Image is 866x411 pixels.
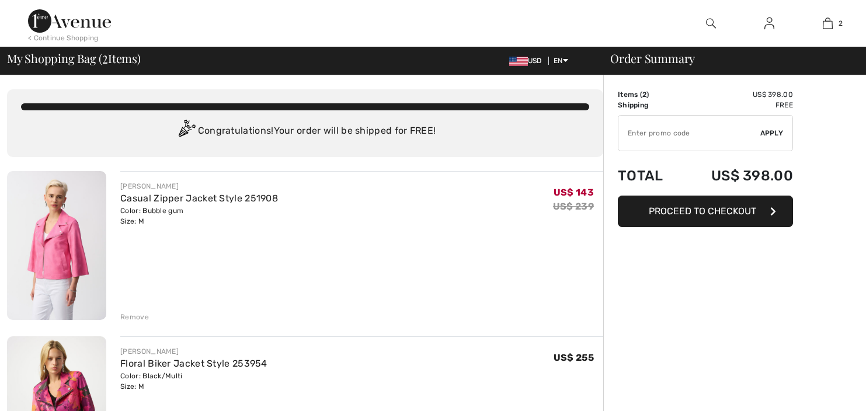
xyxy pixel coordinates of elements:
[823,16,833,30] img: My Bag
[618,196,793,227] button: Proceed to Checkout
[706,16,716,30] img: search the website
[839,18,843,29] span: 2
[120,371,267,392] div: Color: Black/Multi Size: M
[554,352,594,363] span: US$ 255
[120,358,267,369] a: Floral Biker Jacket Style 253954
[553,201,594,212] s: US$ 239
[28,33,99,43] div: < Continue Shopping
[649,206,756,217] span: Proceed to Checkout
[618,89,680,100] td: Items ( )
[755,16,784,31] a: Sign In
[618,100,680,110] td: Shipping
[618,156,680,196] td: Total
[175,120,198,143] img: Congratulation2.svg
[509,57,528,66] img: US Dollar
[120,181,278,191] div: [PERSON_NAME]
[120,193,278,204] a: Casual Zipper Jacket Style 251908
[7,53,141,64] span: My Shopping Bag ( Items)
[764,16,774,30] img: My Info
[680,100,793,110] td: Free
[7,171,106,320] img: Casual Zipper Jacket Style 251908
[596,53,859,64] div: Order Summary
[554,57,568,65] span: EN
[680,156,793,196] td: US$ 398.00
[760,128,784,138] span: Apply
[618,116,760,151] input: Promo code
[120,346,267,357] div: [PERSON_NAME]
[28,9,111,33] img: 1ère Avenue
[642,90,646,99] span: 2
[680,89,793,100] td: US$ 398.00
[554,187,594,198] span: US$ 143
[120,312,149,322] div: Remove
[120,206,278,227] div: Color: Bubble gum Size: M
[102,50,108,65] span: 2
[799,16,856,30] a: 2
[509,57,547,65] span: USD
[21,120,589,143] div: Congratulations! Your order will be shipped for FREE!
